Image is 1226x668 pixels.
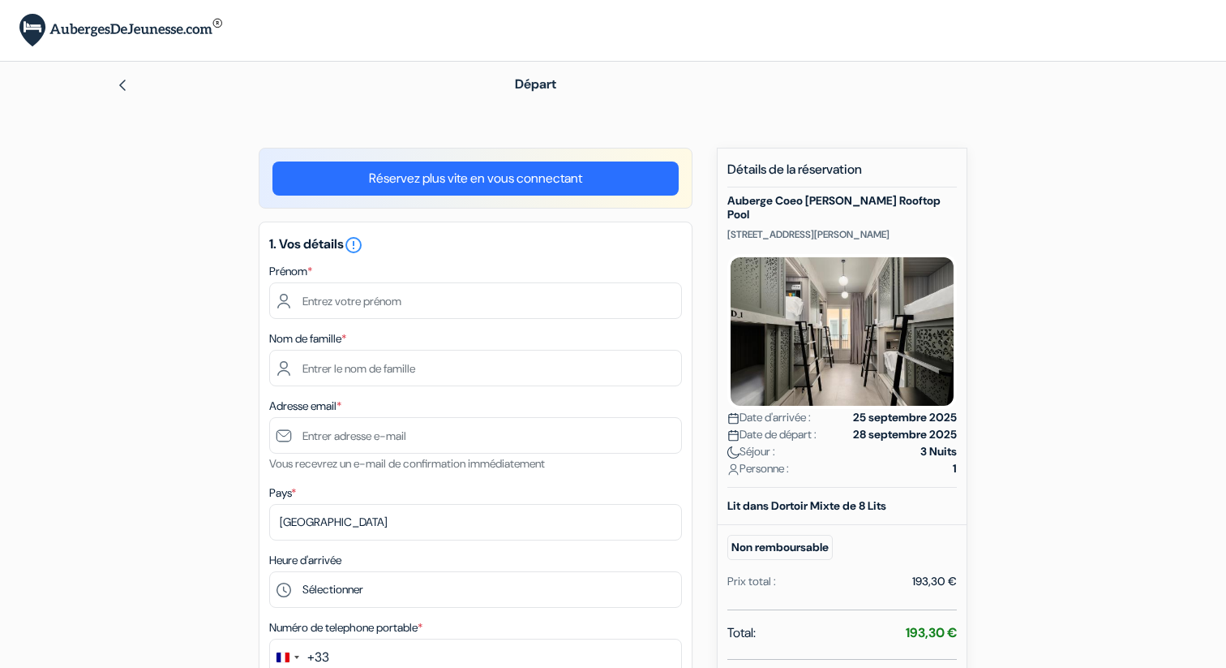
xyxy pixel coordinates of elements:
[272,162,679,196] a: Réservez plus vite en vous connectant
[912,573,957,590] div: 193,30 €
[727,409,811,426] span: Date d'arrivée :
[727,228,957,241] p: [STREET_ADDRESS][PERSON_NAME]
[853,409,957,426] strong: 25 septembre 2025
[727,623,756,643] span: Total:
[727,426,817,443] span: Date de départ :
[727,446,739,459] img: moon.svg
[727,573,776,590] div: Prix total :
[269,330,346,347] label: Nom de famille
[515,75,556,93] span: Départ
[269,417,682,454] input: Entrer adresse e-mail
[269,282,682,319] input: Entrez votre prénom
[853,426,957,443] strong: 28 septembre 2025
[727,162,957,187] h5: Détails de la réservation
[344,235,363,255] i: error_outline
[269,456,545,471] small: Vous recevrez un e-mail de confirmation immédiatement
[269,619,422,636] label: Numéro de telephone portable
[953,460,957,477] strong: 1
[727,460,789,477] span: Personne :
[727,194,957,222] h5: Auberge Coeo [PERSON_NAME] Rooftop Pool
[269,235,682,255] h5: 1. Vos détails
[727,535,833,560] small: Non remboursable
[727,463,739,476] img: user_icon.svg
[269,485,296,502] label: Pays
[116,79,129,92] img: left_arrow.svg
[269,552,341,569] label: Heure d'arrivée
[906,624,957,641] strong: 193,30 €
[727,429,739,442] img: calendar.svg
[727,443,775,460] span: Séjour :
[307,648,329,667] div: +33
[920,443,957,460] strong: 3 Nuits
[727,498,886,513] b: Lit dans Dortoir Mixte de 8 Lits
[269,263,312,280] label: Prénom
[727,412,739,425] img: calendar.svg
[269,398,341,415] label: Adresse email
[269,350,682,386] input: Entrer le nom de famille
[19,14,222,47] img: AubergesDeJeunesse.com
[344,235,363,252] a: error_outline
